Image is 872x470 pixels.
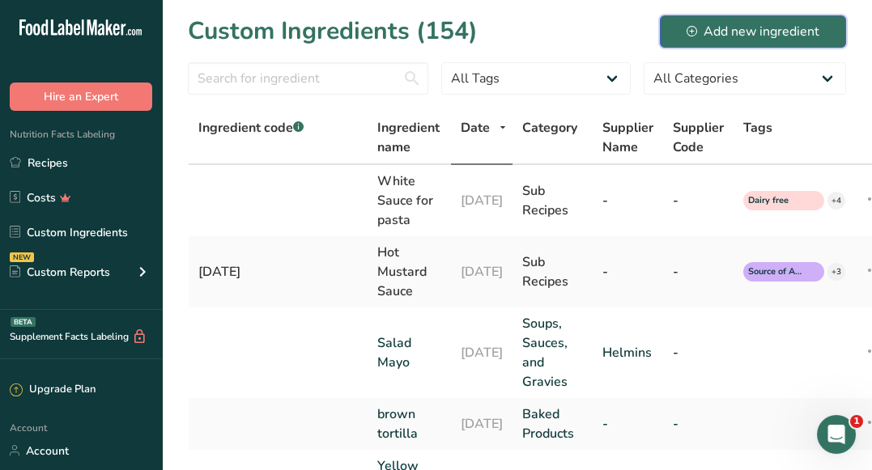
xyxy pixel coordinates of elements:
[522,118,577,138] span: Category
[673,118,724,157] span: Supplier Code
[198,262,358,282] div: [DATE]
[461,262,503,282] div: [DATE]
[602,414,653,434] a: -
[377,171,441,230] div: White Sauce for pasta
[522,314,583,392] a: Soups, Sauces, and Gravies
[827,192,845,210] div: +4
[11,317,36,327] div: BETA
[850,415,863,428] span: 1
[673,414,724,434] a: -
[377,118,441,157] span: Ingredient name
[377,333,441,372] a: Salad Mayo
[461,414,503,434] a: [DATE]
[748,194,805,208] span: Dairy free
[602,262,653,282] div: -
[10,382,96,398] div: Upgrade Plan
[188,13,478,49] h1: Custom Ingredients (154)
[743,118,772,138] span: Tags
[673,343,724,362] a: -
[461,343,503,362] a: [DATE]
[377,243,441,301] div: Hot Mustard Sauce
[602,118,653,157] span: Supplier Name
[461,191,503,210] div: [DATE]
[522,252,583,291] div: Sub Recipes
[817,415,856,454] iframe: Intercom live chat
[198,119,304,137] span: Ingredient code
[827,263,845,281] div: +3
[377,404,441,443] a: brown tortilla
[748,265,805,279] span: Source of Antioxidants
[522,404,583,443] a: Baked Products
[602,191,653,210] div: -
[673,191,724,210] div: -
[602,343,653,362] a: Helmins
[522,181,583,220] div: Sub Recipes
[10,83,152,111] button: Hire an Expert
[10,264,110,281] div: Custom Reports
[188,62,428,95] input: Search for ingredient
[660,15,846,48] button: Add new ingredient
[687,22,819,41] div: Add new ingredient
[461,118,490,138] span: Date
[673,262,724,282] div: -
[10,252,34,262] div: NEW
